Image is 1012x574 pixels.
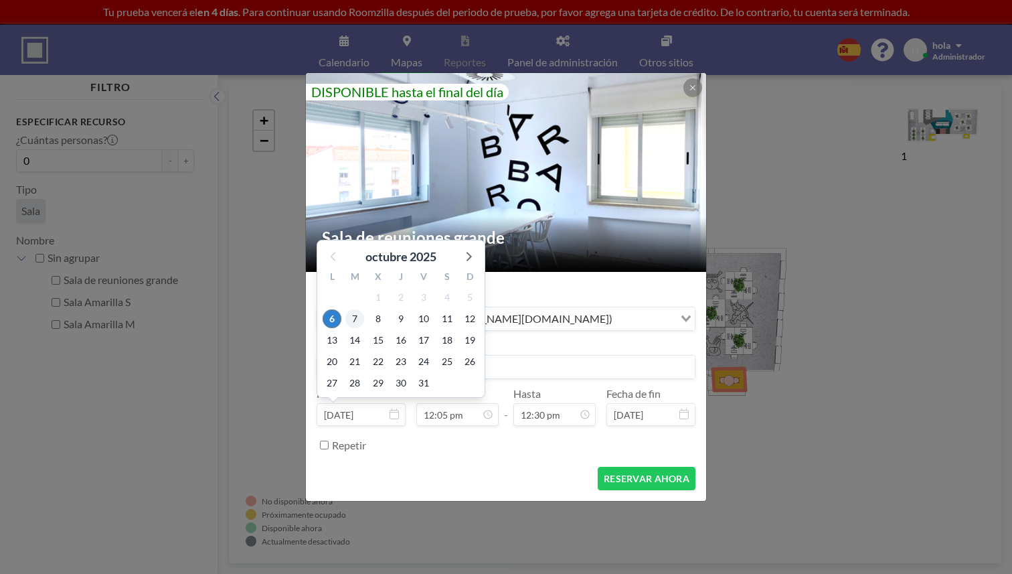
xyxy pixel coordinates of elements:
[438,331,456,350] span: sábado, 18 de octubre de 2025
[369,352,388,371] span: miércoles, 22 de octubre de 2025
[392,352,410,371] span: jueves, 23 de octubre de 2025
[392,374,410,392] span: jueves, 30 de octubre de 2025
[598,467,695,490] button: RESERVAR AHORA
[414,331,433,350] span: viernes, 17 de octubre de 2025
[323,309,341,328] span: lunes, 6 de octubre de 2025
[414,352,433,371] span: viernes, 24 de octubre de 2025
[345,309,364,328] span: martes, 7 de octubre de 2025
[460,309,479,328] span: domingo, 12 de octubre de 2025
[606,387,661,401] label: Fecha de fin
[460,331,479,350] span: domingo, 19 de octubre de 2025
[414,288,433,307] span: viernes, 3 de octubre de 2025
[345,352,364,371] span: martes, 21 de octubre de 2025
[460,352,479,371] span: domingo, 26 de octubre de 2025
[322,228,691,248] h2: Sala de reuniones grande
[438,309,456,328] span: sábado, 11 de octubre de 2025
[369,288,388,307] span: miércoles, 1 de octubre de 2025
[392,331,410,350] span: jueves, 16 de octubre de 2025
[317,307,695,330] div: Search for option
[311,84,503,100] span: DISPONIBLE hasta el final del día
[323,374,341,392] span: lunes, 27 de octubre de 2025
[392,309,410,328] span: jueves, 9 de octubre de 2025
[504,392,508,421] span: -
[306,21,707,323] img: 537.jpg
[345,374,364,392] span: martes, 28 de octubre de 2025
[513,387,541,401] label: Hasta
[323,331,341,350] span: lunes, 13 de octubre de 2025
[345,331,364,350] span: martes, 14 de octubre de 2025
[438,288,456,307] span: sábado, 4 de octubre de 2025
[392,288,410,307] span: jueves, 2 de octubre de 2025
[343,269,366,287] div: M
[460,288,479,307] span: domingo, 5 de octubre de 2025
[412,269,435,287] div: V
[616,310,673,328] input: Search for option
[332,439,366,452] label: Repetir
[414,309,433,328] span: viernes, 10 de octubre de 2025
[438,352,456,371] span: sábado, 25 de octubre de 2025
[458,269,481,287] div: D
[414,374,433,392] span: viernes, 31 de octubre de 2025
[321,269,343,287] div: L
[390,269,412,287] div: J
[317,356,695,378] input: Reserva de hola
[369,374,388,392] span: miércoles, 29 de octubre de 2025
[323,352,341,371] span: lunes, 20 de octubre de 2025
[369,331,388,350] span: miércoles, 15 de octubre de 2025
[435,269,458,287] div: S
[369,309,388,328] span: miércoles, 8 de octubre de 2025
[365,247,436,266] div: octubre 2025
[367,269,390,287] div: X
